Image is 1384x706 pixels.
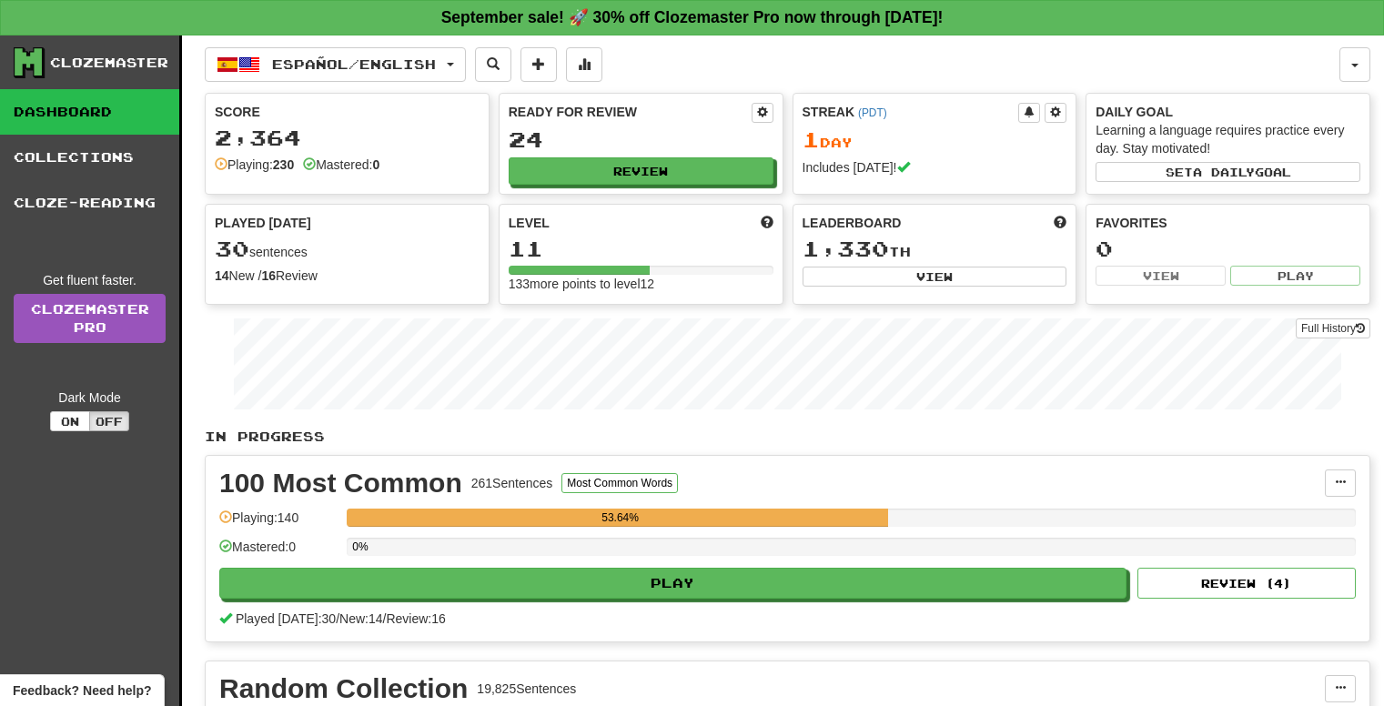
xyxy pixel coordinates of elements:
div: Score [215,103,480,121]
span: New: 14 [339,611,382,626]
div: 53.64% [352,509,888,527]
div: Daily Goal [1096,103,1360,121]
div: 133 more points to level 12 [509,275,773,293]
strong: 14 [215,268,229,283]
div: Favorites [1096,214,1360,232]
span: Played [DATE]: 30 [236,611,336,626]
span: Review: 16 [386,611,445,626]
button: Play [219,568,1126,599]
button: Seta dailygoal [1096,162,1360,182]
button: On [50,411,90,431]
span: Score more points to level up [761,214,773,232]
div: Learning a language requires practice every day. Stay motivated! [1096,121,1360,157]
div: Mastered: 0 [219,538,338,568]
a: (PDT) [858,106,887,119]
span: Level [509,214,550,232]
strong: 230 [273,157,294,172]
span: 30 [215,236,249,261]
strong: 0 [372,157,379,172]
strong: September sale! 🚀 30% off Clozemaster Pro now through [DATE]! [441,8,944,26]
span: / [383,611,387,626]
button: Play [1230,266,1360,286]
span: Open feedback widget [13,681,151,700]
button: Off [89,411,129,431]
div: 2,364 [215,126,480,149]
div: th [803,237,1067,261]
strong: 16 [261,268,276,283]
span: Played [DATE] [215,214,311,232]
p: In Progress [205,428,1370,446]
span: 1,330 [803,236,889,261]
div: 11 [509,237,773,260]
div: Dark Mode [14,388,166,407]
button: Español/English [205,47,466,82]
div: Random Collection [219,675,468,702]
button: Most Common Words [561,473,678,493]
div: Get fluent faster. [14,271,166,289]
button: Full History [1296,318,1370,338]
div: 100 Most Common [219,469,462,497]
div: 0 [1096,237,1360,260]
div: Ready for Review [509,103,752,121]
button: Review [509,157,773,185]
div: Includes [DATE]! [803,158,1067,176]
span: 1 [803,126,820,152]
div: Day [803,128,1067,152]
div: 24 [509,128,773,151]
div: Mastered: [303,156,379,174]
div: Streak [803,103,1019,121]
button: More stats [566,47,602,82]
div: 261 Sentences [471,474,553,492]
div: New / Review [215,267,480,285]
span: / [336,611,339,626]
div: Clozemaster [50,54,168,72]
a: ClozemasterPro [14,294,166,343]
button: Search sentences [475,47,511,82]
div: 19,825 Sentences [477,680,576,698]
span: a daily [1193,166,1255,178]
button: View [1096,266,1226,286]
button: Add sentence to collection [520,47,557,82]
button: View [803,267,1067,287]
span: Español / English [272,56,436,72]
div: Playing: 140 [219,509,338,539]
span: This week in points, UTC [1054,214,1066,232]
div: Playing: [215,156,294,174]
span: Leaderboard [803,214,902,232]
div: sentences [215,237,480,261]
button: Review (4) [1137,568,1356,599]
